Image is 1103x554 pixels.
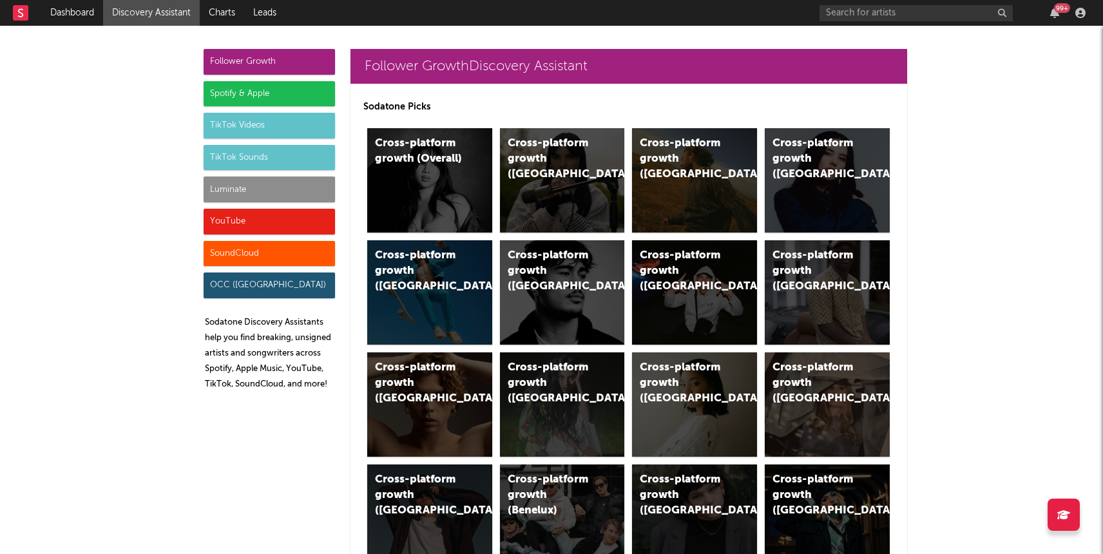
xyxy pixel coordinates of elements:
[204,81,335,107] div: Spotify & Apple
[204,272,335,298] div: OCC ([GEOGRAPHIC_DATA])
[820,5,1013,21] input: Search for artists
[632,128,757,233] a: Cross-platform growth ([GEOGRAPHIC_DATA])
[508,360,595,406] div: Cross-platform growth ([GEOGRAPHIC_DATA])
[772,248,860,294] div: Cross-platform growth ([GEOGRAPHIC_DATA])
[508,472,595,519] div: Cross-platform growth (Benelux)
[772,136,860,182] div: Cross-platform growth ([GEOGRAPHIC_DATA])
[204,241,335,267] div: SoundCloud
[500,240,625,345] a: Cross-platform growth ([GEOGRAPHIC_DATA])
[500,352,625,457] a: Cross-platform growth ([GEOGRAPHIC_DATA])
[640,472,727,519] div: Cross-platform growth ([GEOGRAPHIC_DATA])
[632,240,757,345] a: Cross-platform growth ([GEOGRAPHIC_DATA]/GSA)
[632,352,757,457] a: Cross-platform growth ([GEOGRAPHIC_DATA])
[1050,8,1059,18] button: 99+
[640,360,727,406] div: Cross-platform growth ([GEOGRAPHIC_DATA])
[204,113,335,138] div: TikTok Videos
[375,472,463,519] div: Cross-platform growth ([GEOGRAPHIC_DATA])
[204,49,335,75] div: Follower Growth
[205,315,335,392] p: Sodatone Discovery Assistants help you find breaking, unsigned artists and songwriters across Spo...
[350,49,907,84] a: Follower GrowthDiscovery Assistant
[508,248,595,294] div: Cross-platform growth ([GEOGRAPHIC_DATA])
[500,128,625,233] a: Cross-platform growth ([GEOGRAPHIC_DATA])
[204,177,335,202] div: Luminate
[508,136,595,182] div: Cross-platform growth ([GEOGRAPHIC_DATA])
[765,352,890,457] a: Cross-platform growth ([GEOGRAPHIC_DATA])
[375,248,463,294] div: Cross-platform growth ([GEOGRAPHIC_DATA])
[367,352,492,457] a: Cross-platform growth ([GEOGRAPHIC_DATA])
[640,136,727,182] div: Cross-platform growth ([GEOGRAPHIC_DATA])
[363,99,894,115] p: Sodatone Picks
[375,360,463,406] div: Cross-platform growth ([GEOGRAPHIC_DATA])
[367,240,492,345] a: Cross-platform growth ([GEOGRAPHIC_DATA])
[367,128,492,233] a: Cross-platform growth (Overall)
[765,240,890,345] a: Cross-platform growth ([GEOGRAPHIC_DATA])
[204,209,335,234] div: YouTube
[765,128,890,233] a: Cross-platform growth ([GEOGRAPHIC_DATA])
[772,360,860,406] div: Cross-platform growth ([GEOGRAPHIC_DATA])
[375,136,463,167] div: Cross-platform growth (Overall)
[1054,3,1070,13] div: 99 +
[640,248,727,294] div: Cross-platform growth ([GEOGRAPHIC_DATA]/GSA)
[204,145,335,171] div: TikTok Sounds
[772,472,860,519] div: Cross-platform growth ([GEOGRAPHIC_DATA])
